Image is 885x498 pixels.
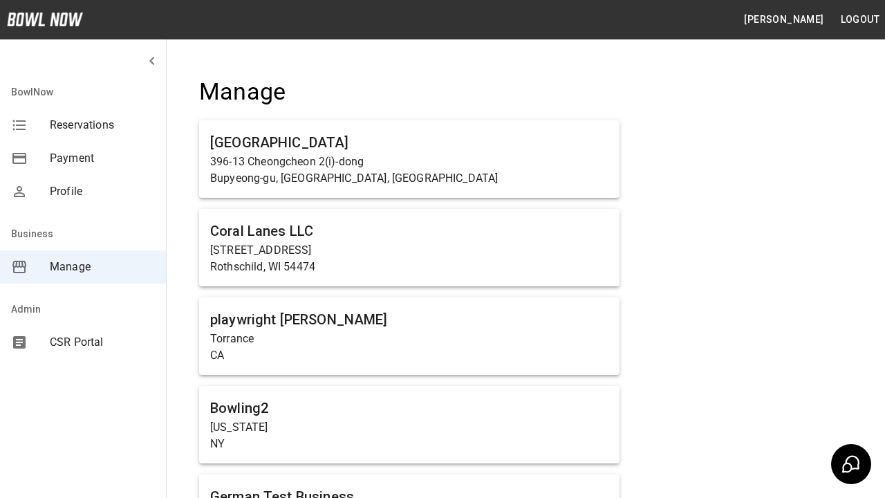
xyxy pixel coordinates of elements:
[210,331,608,347] p: Torrance
[50,117,155,133] span: Reservations
[210,419,608,436] p: [US_STATE]
[210,308,608,331] h6: playwright [PERSON_NAME]
[210,170,608,187] p: Bupyeong-gu, [GEOGRAPHIC_DATA], [GEOGRAPHIC_DATA]
[210,397,608,419] h6: Bowling2
[835,7,885,33] button: Logout
[50,150,155,167] span: Payment
[738,7,829,33] button: [PERSON_NAME]
[210,347,608,364] p: CA
[210,242,608,259] p: [STREET_ADDRESS]
[210,220,608,242] h6: Coral Lanes LLC
[50,259,155,275] span: Manage
[210,259,608,275] p: Rothschild, WI 54474
[210,131,608,154] h6: [GEOGRAPHIC_DATA]
[50,183,155,200] span: Profile
[210,154,608,170] p: 396-13 Cheongcheon 2(i)-dong
[7,12,83,26] img: logo
[210,436,608,452] p: NY
[50,334,155,351] span: CSR Portal
[199,77,619,107] h4: Manage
